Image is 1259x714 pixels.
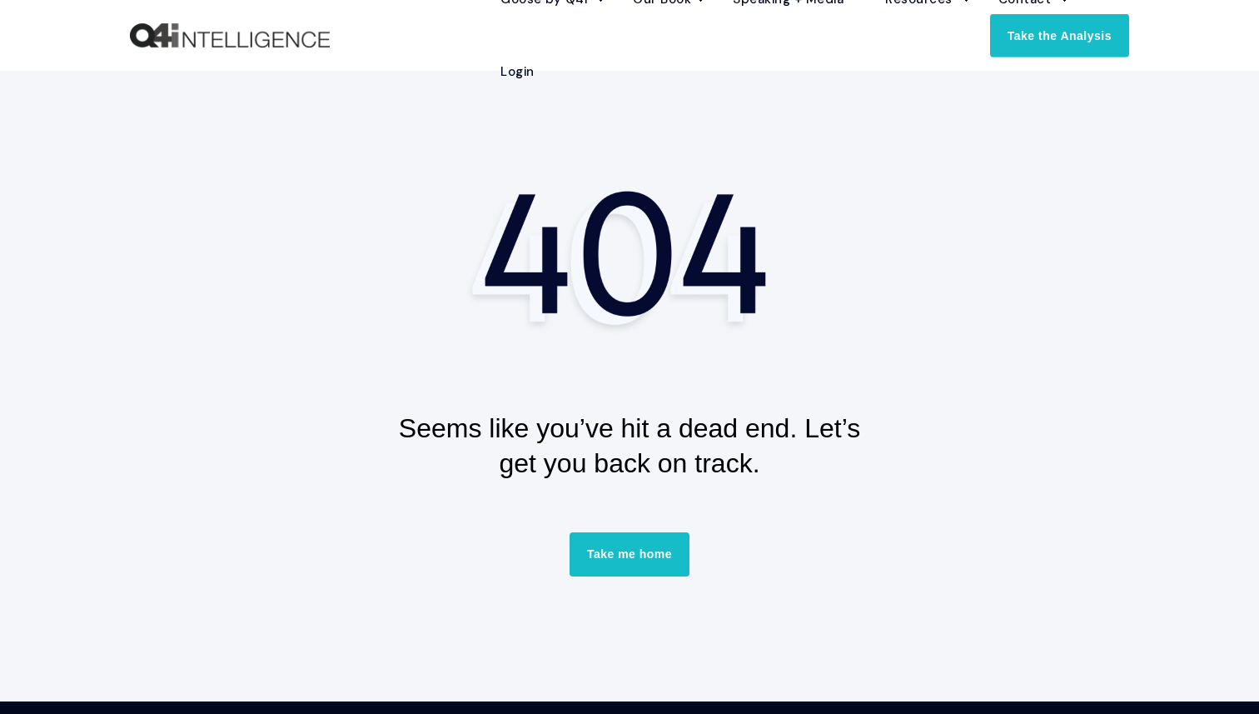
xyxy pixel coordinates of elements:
[570,532,689,576] a: Take me home
[130,23,330,48] img: Q4intelligence, LLC logo
[463,175,796,337] img: 404 Page Not Found
[480,36,535,108] a: Login
[130,23,330,48] a: Back to Home
[990,13,1129,57] a: Take the Analysis
[399,413,860,478] span: Seems like you’ve hit a dead end. Let’s get you back on track.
